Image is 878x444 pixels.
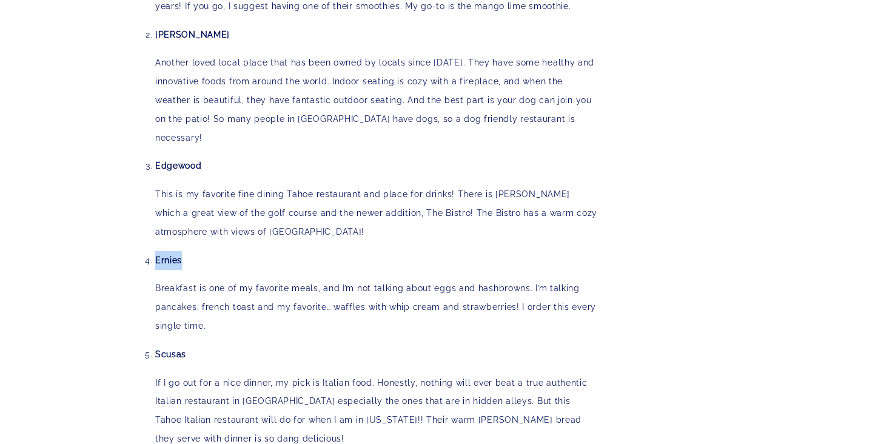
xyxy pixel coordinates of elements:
p: This is my favorite fine dining Tahoe restaurant and place for drinks! There is [PERSON_NAME] whi... [155,185,598,241]
p: Breakfast is one of my favorite meals, and I’m not talking about eggs and hashbrowns. I’m talking... [155,279,598,335]
strong: [PERSON_NAME] [155,30,230,39]
strong: Edgewood [155,161,202,170]
strong: Ernies [155,255,182,265]
strong: Scusas [155,349,186,359]
p: Another loved local place that has been owned by locals since [DATE]. They have some healthy and ... [155,53,598,147]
